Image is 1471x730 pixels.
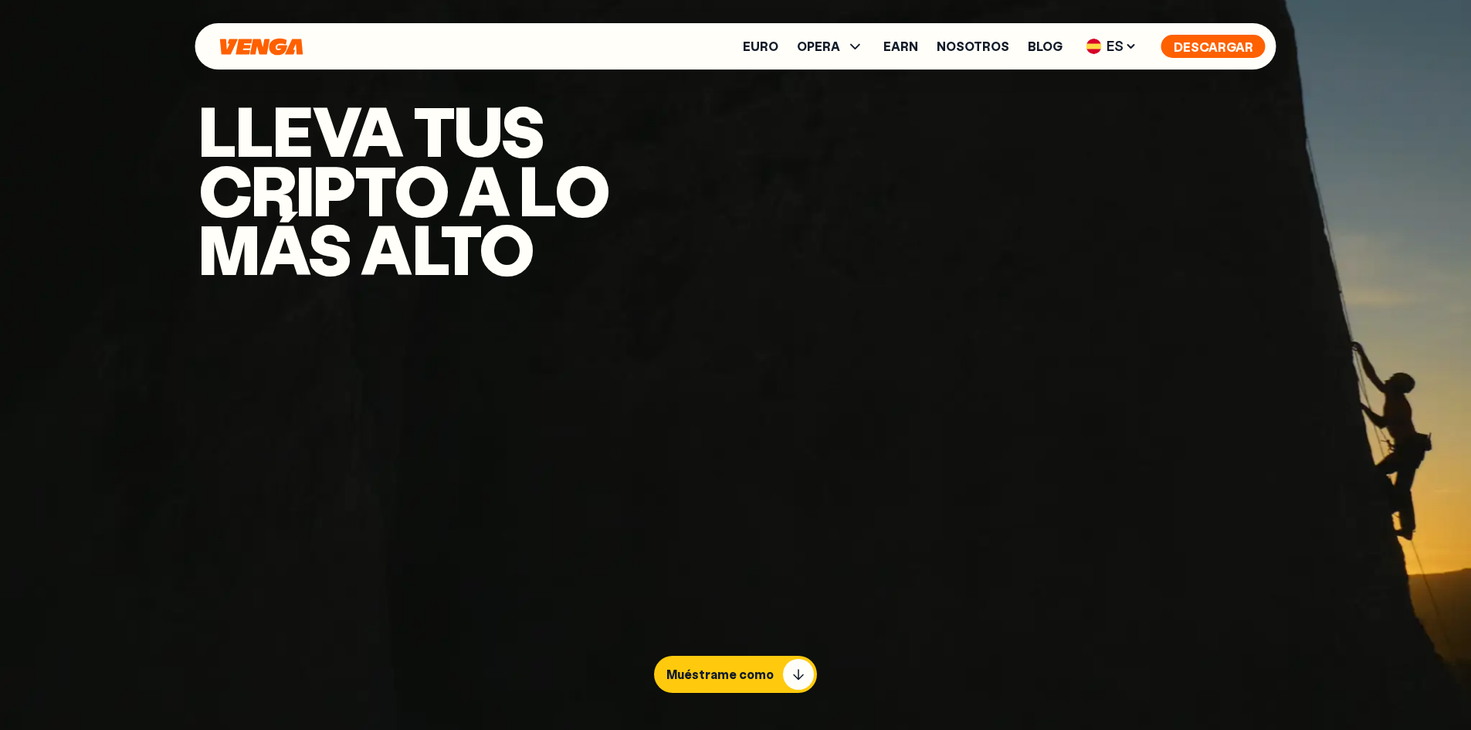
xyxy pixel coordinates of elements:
button: Muéstrame como [654,656,817,693]
a: Nosotros [937,40,1009,53]
svg: Inicio [219,38,305,56]
a: Earn [883,40,918,53]
h1: Lleva tus cripto a lo más alto [198,100,681,278]
span: OPERA [797,40,840,53]
a: Blog [1028,40,1063,53]
p: Muéstrame como [666,667,774,682]
a: Euro [743,40,778,53]
img: flag-es [1086,39,1102,54]
button: Descargar [1161,35,1266,58]
span: OPERA [797,37,865,56]
span: ES [1081,34,1143,59]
